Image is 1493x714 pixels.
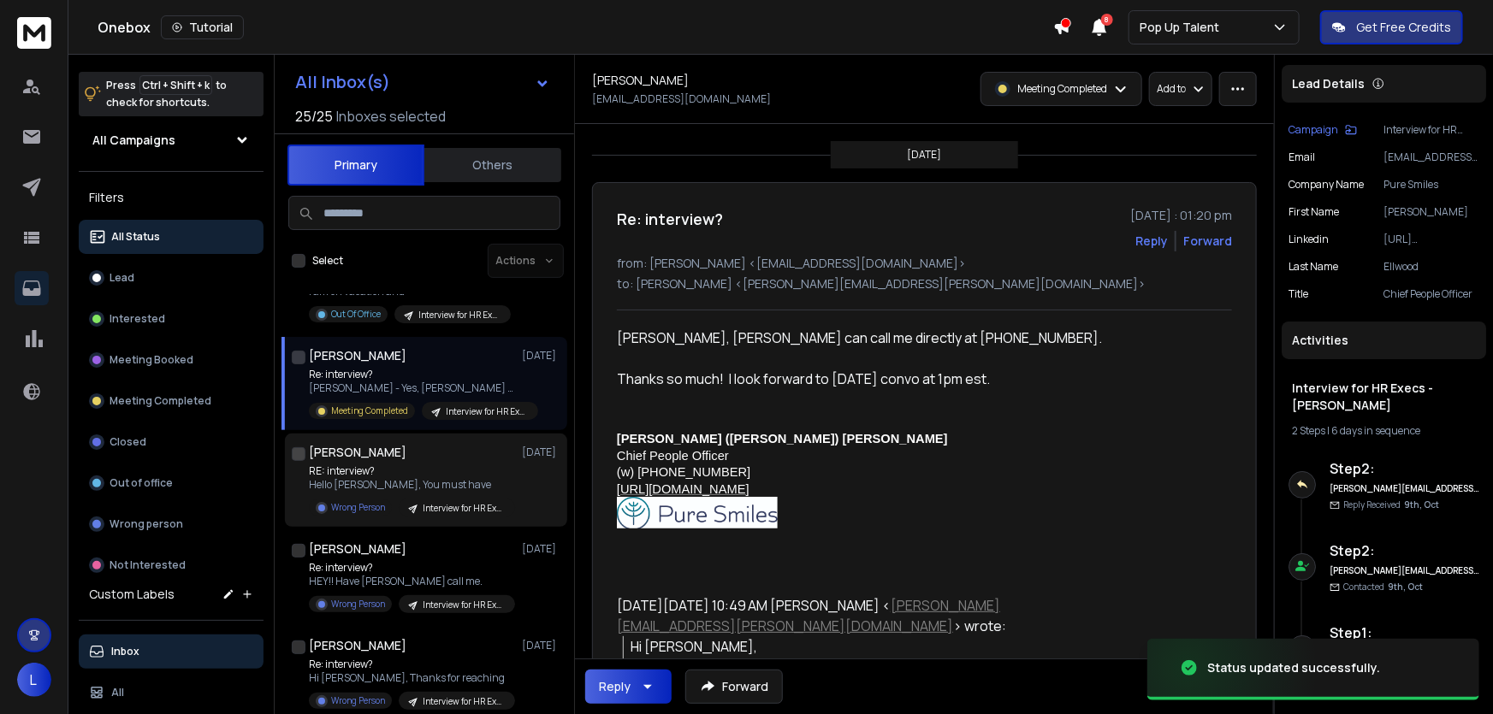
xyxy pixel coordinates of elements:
[1330,482,1479,495] h6: [PERSON_NAME][EMAIL_ADDRESS][PERSON_NAME][DOMAIN_NAME]
[331,404,408,417] p: Meeting Completed
[585,670,672,704] button: Reply
[1135,233,1168,250] button: Reply
[617,207,723,231] h1: Re: interview?
[79,425,264,459] button: Closed
[1289,123,1357,137] button: Campaign
[110,271,134,285] p: Lead
[1183,233,1232,250] div: Forward
[1343,499,1439,511] p: Reply Received
[617,369,1117,389] div: Thanks so much! I look forward to [DATE] convo at 1pm est.
[111,230,160,244] p: All Status
[522,542,560,556] p: [DATE]
[522,639,560,652] p: [DATE]
[309,444,406,461] h1: [PERSON_NAME]
[617,596,1000,635] a: [PERSON_NAME][EMAIL_ADDRESS][PERSON_NAME][DOMAIN_NAME]
[98,15,1053,39] div: Onebox
[331,694,385,707] p: Wrong Person
[17,663,51,697] button: L
[110,312,165,326] p: Interested
[336,106,446,127] h3: Inboxes selected
[79,123,264,157] button: All Campaigns
[1383,233,1479,246] p: [URL][DOMAIN_NAME][PERSON_NAME]
[1292,380,1476,414] h1: Interview for HR Execs - [PERSON_NAME]
[1404,499,1439,510] span: 9th, Oct
[1289,287,1308,301] p: Title
[617,497,778,530] img: PeQ_JoDkajrTWZKnPTLilxmssBQIMz0gySYjXpttY36Gf1Rr8dwAr0fCpaoPRxJuU4U0D9dg1BkARYnjpZLI2SLg2TrsfiUoM...
[110,353,193,367] p: Meeting Booked
[331,308,381,321] p: Out Of Office
[617,275,1232,292] p: to: [PERSON_NAME] <[PERSON_NAME][EMAIL_ADDRESS][PERSON_NAME][DOMAIN_NAME]>
[522,446,560,459] p: [DATE]
[111,686,124,699] p: All
[446,405,528,418] p: Interview for HR Execs - [PERSON_NAME]
[1383,123,1479,137] p: Interview for HR Execs - [PERSON_NAME]
[617,449,729,463] span: Chief People Officer
[79,343,264,377] button: Meeting Booked
[79,548,264,582] button: Not Interested
[281,65,564,99] button: All Inbox(s)
[110,517,183,531] p: Wrong person
[309,658,514,671] p: Re: interview?
[424,146,561,184] button: Others
[1388,581,1423,593] span: 9th, Oct
[139,75,212,95] span: Ctrl + Shift + k
[617,432,948,446] b: [PERSON_NAME] ([PERSON_NAME]) [PERSON_NAME]
[309,478,514,492] p: Hello [PERSON_NAME], You must have
[79,466,264,500] button: Out of office
[617,482,749,496] span: [URL][DOMAIN_NAME]
[1289,178,1364,192] p: Company Name
[111,645,139,658] p: Inbox
[79,186,264,209] h3: Filters
[1157,82,1186,96] p: Add to
[1343,581,1423,593] p: Contacted
[1017,82,1107,96] p: Meeting Completed
[1289,260,1338,274] p: Last Name
[1383,287,1479,301] p: Chief People Officer
[309,561,514,575] p: Re: interview?
[592,92,771,106] p: [EMAIL_ADDRESS][DOMAIN_NAME]
[309,368,514,381] p: Re: interview?
[1292,75,1365,92] p: Lead Details
[309,540,406,558] h1: [PERSON_NAME]
[599,678,631,695] div: Reply
[1289,150,1315,164] p: Email
[908,148,942,162] p: [DATE]
[106,77,227,111] p: Press to check for shortcuts.
[685,670,783,704] button: Forward
[331,598,385,611] p: Wrong Person
[110,558,186,572] p: Not Interested
[1383,205,1479,219] p: [PERSON_NAME]
[592,72,689,89] h1: [PERSON_NAME]
[161,15,244,39] button: Tutorial
[79,634,264,669] button: Inbox
[1356,19,1451,36] p: Get Free Credits
[312,254,343,268] label: Select
[1289,205,1339,219] p: First Name
[1289,233,1329,246] p: linkedin
[295,106,333,127] span: 25 / 25
[110,394,211,408] p: Meeting Completed
[1292,424,1476,438] div: |
[309,347,406,364] h1: [PERSON_NAME]
[418,309,501,322] p: Interview for HR Execs - [PERSON_NAME]
[1130,207,1232,224] p: [DATE] : 01:20 pm
[617,595,1117,636] div: [DATE][DATE] 10:49 AM [PERSON_NAME] < > wrote:
[92,132,175,149] h1: All Campaigns
[309,671,514,685] p: Hi [PERSON_NAME], Thanks for reaching
[331,501,385,514] p: Wrong Person
[522,349,560,363] p: [DATE]
[309,575,514,588] p: HEY!! Have [PERSON_NAME] call me.
[1383,260,1479,274] p: Ellwood
[1330,540,1479,561] h6: Step 2 :
[1320,10,1463,44] button: Get Free Credits
[617,465,750,479] span: (w) [PHONE_NUMBER]
[79,676,264,710] button: All
[617,327,1117,348] div: [PERSON_NAME], [PERSON_NAME] can call me directly at [PHONE_NUMBER].
[1282,322,1486,359] div: Activities
[89,586,175,603] h3: Custom Labels
[110,476,173,490] p: Out of office
[309,464,514,478] p: RE: interview?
